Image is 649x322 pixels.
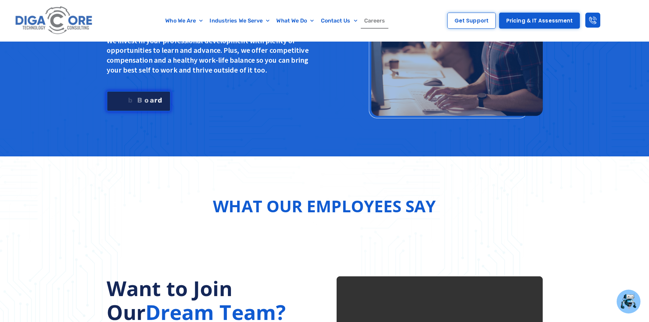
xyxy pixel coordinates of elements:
[107,91,171,111] a: b Board
[447,13,496,29] a: Get Support
[154,97,157,104] span: r
[318,13,361,29] a: Contact Us
[137,97,142,104] span: B
[506,18,573,23] span: Pricing & IT Assessment
[213,194,436,218] h2: What Our Employees Say
[499,13,580,29] a: Pricing & IT Assessment
[273,13,317,29] a: What We Do
[206,13,273,29] a: Industries We Serve
[454,18,489,23] span: Get Support
[158,97,162,104] span: d
[128,13,423,29] nav: Menu
[107,36,313,75] p: We invest in your professional development with plenty of opportunities to learn and advance. Plu...
[144,97,149,104] span: o
[162,13,206,29] a: Who We Are
[361,13,389,29] a: Careers
[150,97,154,104] span: a
[128,97,133,104] span: b
[13,3,95,38] img: Digacore logo 1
